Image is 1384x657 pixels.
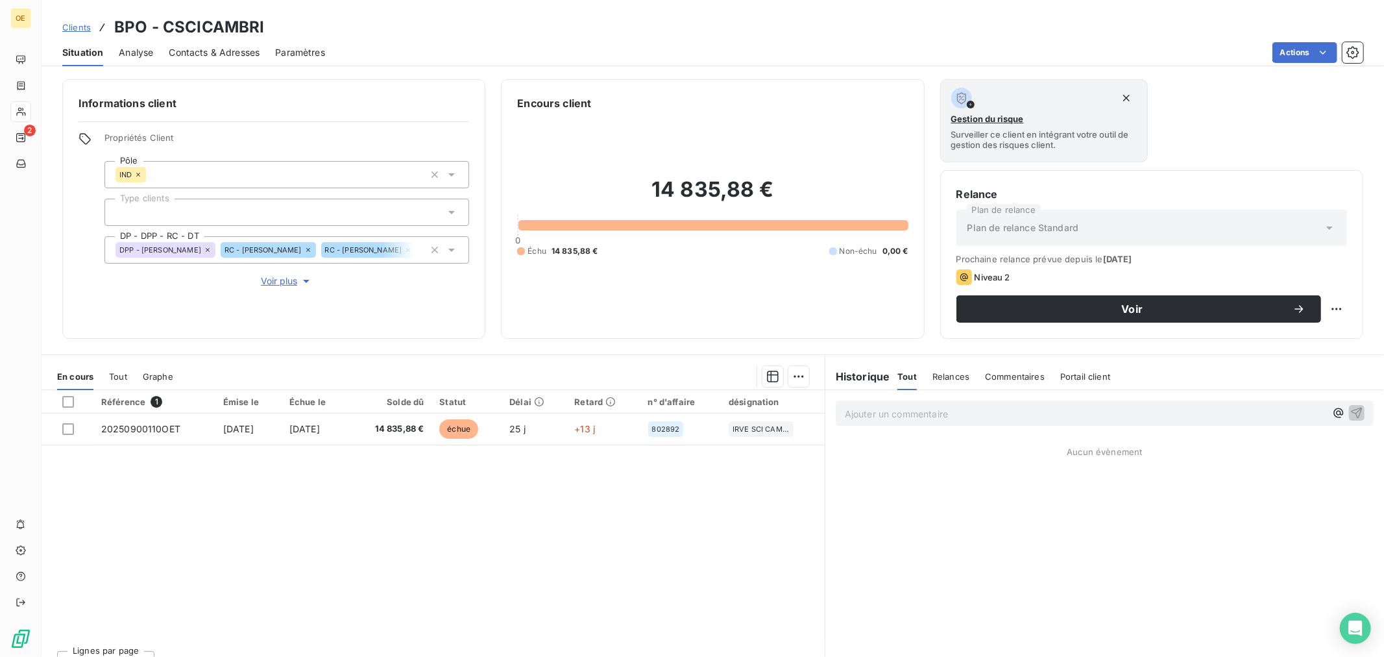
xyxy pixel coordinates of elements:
[509,423,526,434] span: 25 j
[517,95,591,111] h6: Encours client
[10,8,31,29] div: OE
[275,46,325,59] span: Paramètres
[414,244,424,256] input: Ajouter une valeur
[62,22,91,32] span: Clients
[956,254,1347,264] span: Prochaine relance prévue depuis le
[733,425,790,433] span: IRVE SCI CAMBRIDGE
[517,177,908,216] h2: 14 835,88 €
[114,16,264,39] h3: BPO - CSCICAMBRI
[574,423,595,434] span: +13 j
[1272,42,1337,63] button: Actions
[729,397,817,407] div: désignation
[101,396,208,408] div: Référence
[1103,254,1132,264] span: [DATE]
[24,125,36,136] span: 2
[985,371,1045,382] span: Commentaires
[648,397,714,407] div: n° d'affaire
[1060,371,1110,382] span: Portail client
[574,397,632,407] div: Retard
[223,423,254,434] span: [DATE]
[119,246,201,254] span: DPP - [PERSON_NAME]
[143,371,173,382] span: Graphe
[956,186,1347,202] h6: Relance
[261,275,313,288] span: Voir plus
[951,129,1137,150] span: Surveiller ce client en intégrant votre outil de gestion des risques client.
[289,423,320,434] span: [DATE]
[515,235,520,245] span: 0
[356,423,424,436] span: 14 835,88 €
[325,246,402,254] span: RC - [PERSON_NAME]
[552,245,598,257] span: 14 835,88 €
[101,423,180,434] span: 20250900110OET
[62,21,91,34] a: Clients
[57,371,93,382] span: En cours
[225,246,302,254] span: RC - [PERSON_NAME]
[169,46,260,59] span: Contacts & Adresses
[1067,447,1142,457] span: Aucun évènement
[115,206,126,218] input: Ajouter une valeur
[439,419,478,439] span: échue
[1340,613,1371,644] div: Open Intercom Messenger
[109,371,127,382] span: Tout
[151,396,162,408] span: 1
[652,425,680,433] span: 802892
[79,95,469,111] h6: Informations client
[356,397,424,407] div: Solde dû
[528,245,546,257] span: Échu
[972,304,1293,314] span: Voir
[104,132,469,151] span: Propriétés Client
[119,171,132,179] span: IND
[840,245,877,257] span: Non-échu
[940,79,1148,162] button: Gestion du risqueSurveiller ce client en intégrant votre outil de gestion des risques client.
[104,274,469,288] button: Voir plus
[289,397,341,407] div: Échue le
[825,369,890,384] h6: Historique
[62,46,103,59] span: Situation
[223,397,274,407] div: Émise le
[119,46,153,59] span: Analyse
[897,371,917,382] span: Tout
[967,221,1079,234] span: Plan de relance Standard
[10,628,31,649] img: Logo LeanPay
[975,272,1010,282] span: Niveau 2
[509,397,559,407] div: Délai
[439,397,494,407] div: Statut
[882,245,908,257] span: 0,00 €
[932,371,969,382] span: Relances
[956,295,1321,323] button: Voir
[146,169,156,180] input: Ajouter une valeur
[951,114,1024,124] span: Gestion du risque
